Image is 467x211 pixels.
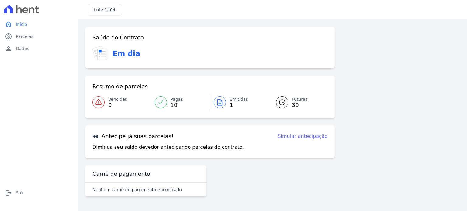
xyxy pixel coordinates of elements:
[105,7,116,12] span: 1404
[92,187,182,193] p: Nenhum carnê de pagamento encontrado
[230,96,248,103] span: Emitidas
[5,33,12,40] i: paid
[112,48,140,59] h3: Em dia
[92,133,174,140] h3: Antecipe já suas parcelas!
[16,46,29,52] span: Dados
[108,96,127,103] span: Vencidas
[92,94,151,111] a: Vencidas 0
[210,94,269,111] a: Emitidas 1
[16,21,27,27] span: Início
[292,103,308,107] span: 30
[92,34,144,41] h3: Saúde do Contrato
[171,96,183,103] span: Pagas
[2,43,75,55] a: personDados
[92,144,244,151] p: Diminua seu saldo devedor antecipando parcelas do contrato.
[5,189,12,196] i: logout
[2,187,75,199] a: logoutSair
[16,190,24,196] span: Sair
[151,94,210,111] a: Pagas 10
[292,96,308,103] span: Futuras
[230,103,248,107] span: 1
[2,18,75,30] a: homeInício
[5,21,12,28] i: home
[269,94,328,111] a: Futuras 30
[5,45,12,52] i: person
[2,30,75,43] a: paidParcelas
[16,33,33,39] span: Parcelas
[171,103,183,107] span: 10
[92,83,148,90] h3: Resumo de parcelas
[94,7,116,13] h3: Lote:
[92,170,150,178] h3: Carnê de pagamento
[108,103,127,107] span: 0
[278,133,327,140] a: Simular antecipação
